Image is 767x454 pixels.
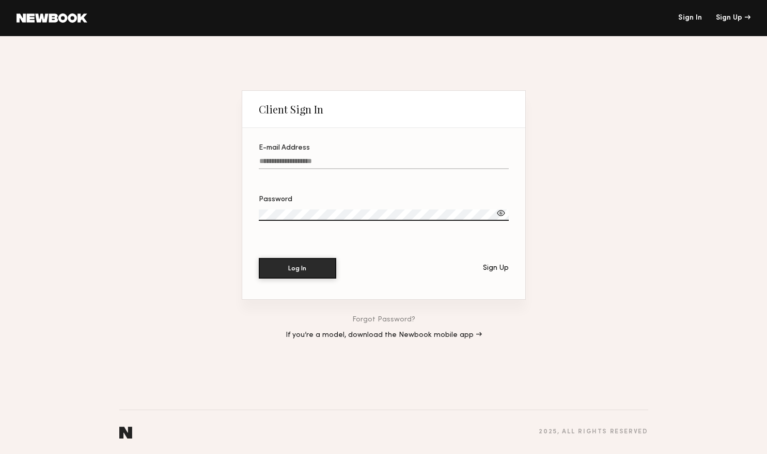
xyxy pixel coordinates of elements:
a: Sign In [678,14,702,22]
button: Log In [259,258,336,279]
a: Forgot Password? [352,316,415,323]
div: Password [259,196,509,203]
a: If you’re a model, download the Newbook mobile app → [286,332,482,339]
div: Sign Up [483,265,509,272]
div: 2025 , all rights reserved [539,429,648,435]
input: Password [259,209,509,221]
input: E-mail Address [259,157,509,169]
div: Sign Up [716,14,750,22]
div: Client Sign In [259,103,323,116]
div: E-mail Address [259,144,509,152]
